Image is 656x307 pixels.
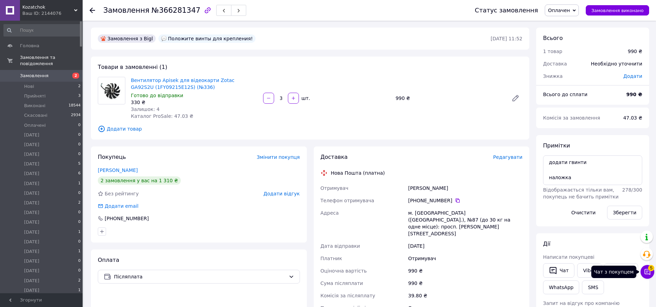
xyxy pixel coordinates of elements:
span: [DATE] [24,258,39,264]
span: Прийняті [24,93,45,99]
span: [DATE] [24,248,39,255]
div: 330 ₴ [131,99,258,106]
span: Комісія за замовлення [543,115,600,121]
span: Оплата [98,257,119,263]
span: 5 [78,161,81,167]
span: Виконані [24,103,45,109]
span: Знижка [543,73,563,79]
span: Замовлення та повідомлення [20,54,83,67]
span: Скасовані [24,112,48,119]
span: Замовлення [20,73,49,79]
span: Адреса [321,210,339,216]
div: Положите винты для крепления! [158,34,256,43]
div: Отримувач [407,252,524,265]
b: 990 ₴ [626,92,642,97]
div: 990 ₴ [407,277,524,289]
div: [PHONE_NUMBER] [104,215,149,222]
div: Статус замовлення [475,7,538,14]
span: Каталог ProSale: 47.03 ₴ [131,113,193,119]
div: Необхідно уточнити [587,56,646,71]
div: Ваш ID: 2144076 [22,10,83,17]
span: [DATE] [24,278,39,284]
a: WhatsApp [543,280,579,294]
span: 5 [648,265,654,271]
span: Примітки [543,142,570,149]
span: Додати товар [98,125,522,133]
span: 1 [78,248,81,255]
span: Замовлення виконано [591,8,644,13]
span: 1 [78,181,81,187]
span: 6 [78,171,81,177]
span: 1 [78,229,81,235]
span: Дії [543,241,550,247]
span: 1 [78,287,81,294]
button: Очистити [565,206,602,219]
span: [DATE] [24,200,39,206]
span: Додати [623,73,642,79]
span: Телефон отримувача [321,198,374,203]
div: Повернутися назад [90,7,95,14]
img: :speech_balloon: [161,36,167,41]
span: Відображається тільки вам, покупець не бачить примітки [543,187,618,199]
span: Додати відгук [263,191,300,196]
span: [DATE] [24,229,39,235]
span: Післяплата [114,273,286,280]
span: [DATE] [24,181,39,187]
span: Змінити покупця [257,154,300,160]
span: 0 [78,122,81,129]
time: [DATE] 11:52 [491,36,522,41]
textarea: додати гвинти наложка [543,155,642,185]
div: [PERSON_NAME] [407,182,524,194]
span: 0 [78,219,81,225]
span: Отримувач [321,185,348,191]
div: 990 ₴ [407,265,524,277]
span: 2 [72,73,79,79]
a: Telegram [604,263,638,278]
button: Чат [543,263,574,278]
span: Готово до відправки [131,93,183,98]
div: 39.80 ₴ [407,289,524,302]
button: Замовлення виконано [586,5,649,16]
span: 0 [78,268,81,274]
span: №366281347 [152,6,200,14]
a: Вентилятор Apisek для відеокарти Zotac GA92S2U (1FY09215E12S) (№336) [131,78,235,90]
span: Комісія за післяплату [321,293,375,298]
span: [DATE] [24,219,39,225]
span: 2 [78,83,81,90]
span: Покупець [98,154,126,160]
span: 1 товар [543,49,562,54]
div: 990 ₴ [393,93,506,103]
div: 990 ₴ [628,48,642,55]
span: Оплачен [548,8,570,13]
span: [DATE] [24,161,39,167]
div: Замовлення з Bigl [98,34,156,43]
span: Всього [543,35,563,41]
span: Запит на відгук про компанію [543,300,619,306]
span: Головна [20,43,39,49]
span: Без рейтингу [105,191,139,196]
span: [DATE] [24,239,39,245]
span: Доставка [321,154,348,160]
span: 2 [78,278,81,284]
span: Написати покупцеві [543,254,594,260]
span: 47.03 ₴ [623,115,642,121]
a: Viber [577,263,601,278]
span: 0 [78,142,81,148]
span: Всього до сплати [543,92,587,97]
span: Замовлення [103,6,149,14]
div: [PHONE_NUMBER] [408,197,522,204]
span: [DATE] [24,171,39,177]
span: Платник [321,256,342,261]
span: 278 / 300 [622,187,642,193]
button: SMS [582,280,604,294]
div: Додати email [104,203,139,209]
input: Пошук [3,24,81,37]
span: Доставка [543,61,567,66]
button: Зберегти [607,206,642,219]
span: [DATE] [24,209,39,216]
span: Нові [24,83,34,90]
span: Товари в замовленні (1) [98,64,167,70]
div: 2 замовлення у вас на 1 310 ₴ [98,176,181,185]
a: [PERSON_NAME] [98,167,138,173]
img: Вентилятор Apisek для відеокарти Zotac GA92S2U (1FY09215E12S) (№336) [98,81,125,101]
